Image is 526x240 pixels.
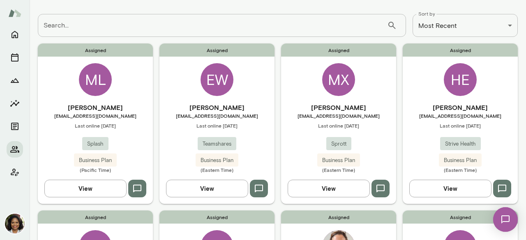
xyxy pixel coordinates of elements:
[326,140,351,148] span: Sprott
[198,140,236,148] span: Teamshares
[159,122,275,129] span: Last online [DATE]
[413,14,518,37] div: Most Recent
[322,63,355,96] div: MX
[281,112,396,119] span: [EMAIL_ADDRESS][DOMAIN_NAME]
[38,43,153,57] span: Assigned
[38,167,153,173] span: (Pacific Time)
[7,95,23,112] button: Insights
[281,122,396,129] span: Last online [DATE]
[317,156,360,165] span: Business Plan
[440,140,481,148] span: Strive Health
[159,103,275,112] h6: [PERSON_NAME]
[403,167,518,173] span: (Eastern Time)
[7,164,23,181] button: Client app
[159,167,275,173] span: (Eastern Time)
[281,103,396,112] h6: [PERSON_NAME]
[166,180,248,197] button: View
[7,72,23,89] button: Growth Plan
[159,43,275,57] span: Assigned
[38,103,153,112] h6: [PERSON_NAME]
[403,43,518,57] span: Assigned
[409,180,491,197] button: View
[44,180,127,197] button: View
[82,140,108,148] span: Splash
[201,63,233,96] div: EW
[196,156,238,165] span: Business Plan
[5,214,25,233] img: Cheryl Mills
[288,180,370,197] button: View
[38,210,153,224] span: Assigned
[79,63,112,96] div: ML
[38,122,153,129] span: Last online [DATE]
[159,210,275,224] span: Assigned
[159,112,275,119] span: [EMAIL_ADDRESS][DOMAIN_NAME]
[38,112,153,119] span: [EMAIL_ADDRESS][DOMAIN_NAME]
[403,103,518,112] h6: [PERSON_NAME]
[281,210,396,224] span: Assigned
[74,156,117,165] span: Business Plan
[403,112,518,119] span: [EMAIL_ADDRESS][DOMAIN_NAME]
[8,5,21,21] img: Mento
[281,43,396,57] span: Assigned
[7,49,23,66] button: Sessions
[439,156,482,165] span: Business Plan
[281,167,396,173] span: (Eastern Time)
[444,63,477,96] div: HE
[403,122,518,129] span: Last online [DATE]
[7,26,23,43] button: Home
[403,210,518,224] span: Assigned
[7,141,23,158] button: Members
[418,10,435,17] label: Sort by
[7,118,23,135] button: Documents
